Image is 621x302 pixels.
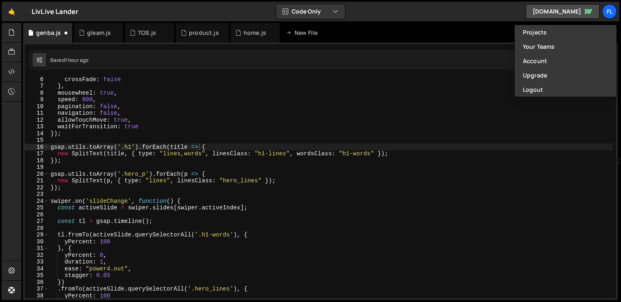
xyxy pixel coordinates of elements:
[65,57,89,64] div: 1 hour ago
[25,144,49,151] div: 16
[25,90,49,97] div: 8
[87,29,111,37] div: gleam.js
[25,293,49,300] div: 38
[25,117,49,124] div: 12
[25,204,49,211] div: 25
[515,68,616,82] a: Upgrade
[25,150,49,157] div: 17
[25,238,49,245] div: 30
[25,279,49,286] div: 36
[25,123,49,130] div: 13
[25,266,49,272] div: 34
[25,171,49,178] div: 20
[276,4,345,19] button: Code Only
[25,177,49,184] div: 21
[25,225,49,232] div: 28
[25,164,49,171] div: 19
[25,218,49,225] div: 27
[32,7,78,16] div: LivLive Lander
[25,76,49,83] div: 6
[515,82,616,97] button: Logout
[25,191,49,198] div: 23
[286,29,321,37] div: New File
[25,272,49,279] div: 35
[25,232,49,238] div: 29
[25,245,49,252] div: 31
[25,103,49,110] div: 10
[25,211,49,218] div: 26
[36,29,61,37] div: genba.js
[526,4,600,19] a: [DOMAIN_NAME]
[515,54,616,68] a: Account
[25,157,49,164] div: 18
[25,96,49,103] div: 9
[25,198,49,205] div: 24
[25,184,49,191] div: 22
[25,252,49,259] div: 32
[50,57,88,64] div: Saved
[25,137,49,144] div: 15
[25,110,49,117] div: 11
[2,2,22,21] a: 🤙
[602,4,617,19] a: Fl
[244,29,266,37] div: home.js
[25,259,49,266] div: 33
[138,29,156,37] div: TOS.js
[25,286,49,293] div: 37
[25,130,49,137] div: 14
[515,25,616,39] a: Projects
[515,39,616,54] a: Your Teams
[25,83,49,90] div: 7
[189,29,219,37] div: product.js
